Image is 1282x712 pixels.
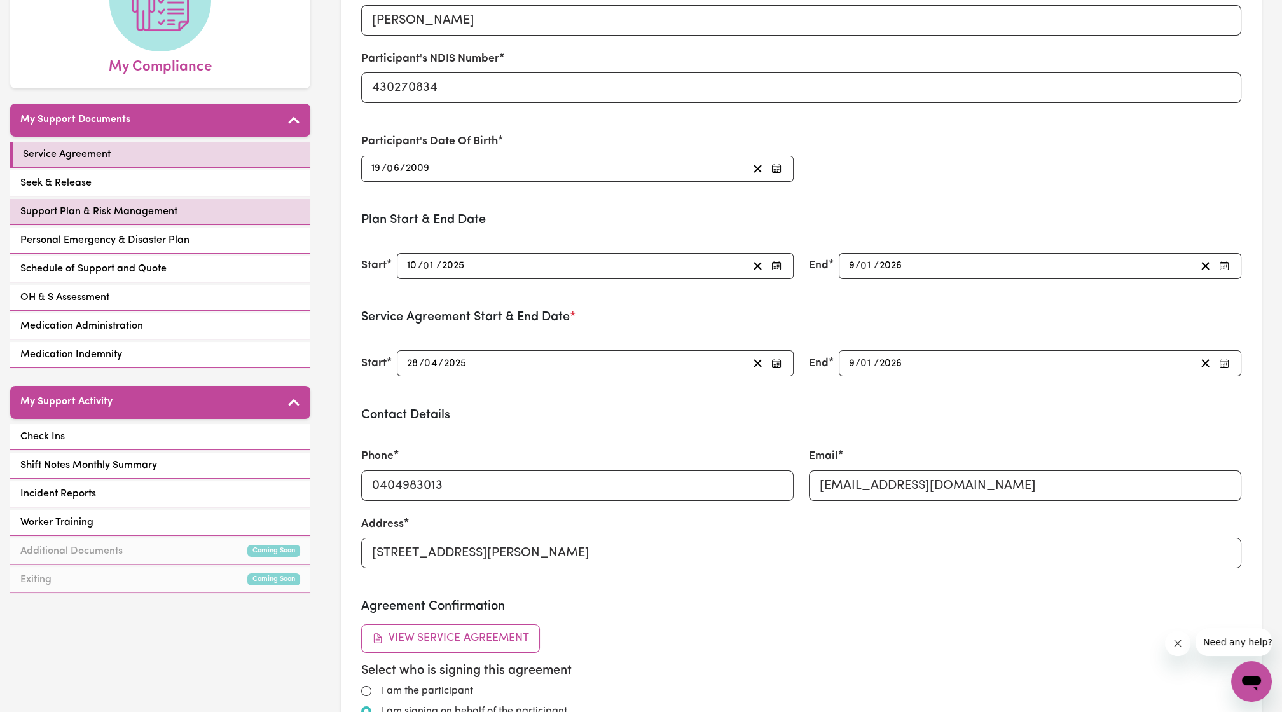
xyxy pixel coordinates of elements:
span: Medication Indemnity [20,347,122,362]
input: -- [387,160,400,177]
span: Need any help? [8,9,77,19]
span: / [419,358,424,369]
label: Start [361,355,387,372]
a: Incident Reports [10,481,310,507]
h3: Service Agreement Start & End Date [361,310,1241,325]
input: -- [861,257,873,275]
a: Shift Notes Monthly Summary [10,453,310,479]
span: Shift Notes Monthly Summary [20,458,157,473]
h3: Agreement Confirmation [361,599,1241,614]
span: / [400,163,405,174]
input: -- [406,257,418,275]
input: ---- [441,257,465,275]
label: End [809,355,829,372]
h5: My Support Documents [20,114,130,126]
a: ExitingComing Soon [10,567,310,593]
button: My Support Activity [10,386,310,419]
span: / [855,260,860,271]
span: / [874,358,879,369]
label: Phone [361,448,394,465]
h3: Plan Start & End Date [361,212,1241,228]
input: ---- [879,257,903,275]
span: 0 [860,261,867,271]
a: Schedule of Support and Quote [10,256,310,282]
label: End [809,257,829,274]
iframe: Close message [1165,631,1190,656]
input: -- [371,160,382,177]
span: Personal Emergency & Disaster Plan [20,233,190,248]
label: I am the participant [382,683,473,699]
h5: My Support Activity [20,396,113,408]
span: Service Agreement [23,147,111,162]
span: 0 [860,359,867,369]
input: -- [848,355,855,372]
input: -- [406,355,419,372]
a: Personal Emergency & Disaster Plan [10,228,310,254]
span: / [436,260,441,271]
a: Check Ins [10,424,310,450]
span: 0 [423,261,429,271]
span: Medication Administration [20,318,143,334]
a: Service Agreement [10,142,310,168]
a: Worker Training [10,510,310,536]
span: OH & S Assessment [20,290,109,305]
input: ---- [443,355,467,372]
input: ---- [879,355,903,372]
a: Additional DocumentsComing Soon [10,538,310,565]
a: Support Plan & Risk Management [10,199,310,225]
span: / [382,163,387,174]
iframe: Button to launch messaging window [1231,661,1272,702]
label: Start [361,257,387,274]
span: / [438,358,443,369]
iframe: Message from company [1196,628,1272,656]
span: Additional Documents [20,544,123,559]
a: Medication Indemnity [10,342,310,368]
span: / [874,260,879,271]
input: -- [861,355,873,372]
input: -- [848,257,855,275]
span: 0 [387,163,393,174]
input: -- [425,355,438,372]
input: ---- [405,160,430,177]
input: -- [424,257,436,275]
small: Coming Soon [247,573,300,585]
button: View Service Agreement [361,624,540,652]
button: My Support Documents [10,104,310,137]
label: Address [361,516,404,533]
small: Coming Soon [247,545,300,557]
span: Seek & Release [20,175,92,191]
span: / [855,358,860,369]
span: Schedule of Support and Quote [20,261,167,277]
span: Support Plan & Risk Management [20,204,177,219]
a: OH & S Assessment [10,285,310,311]
label: Participant's NDIS Number [361,51,499,67]
label: Email [809,448,838,465]
span: My Compliance [109,51,212,78]
span: Worker Training [20,515,93,530]
h5: Select who is signing this agreement [361,663,1241,678]
a: Medication Administration [10,313,310,339]
label: Participant's Date Of Birth [361,133,498,150]
span: Incident Reports [20,486,96,502]
a: Seek & Release [10,170,310,196]
span: / [418,260,423,271]
span: Exiting [20,572,52,587]
h3: Contact Details [361,407,1241,423]
span: 0 [424,359,431,369]
span: Check Ins [20,429,65,444]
